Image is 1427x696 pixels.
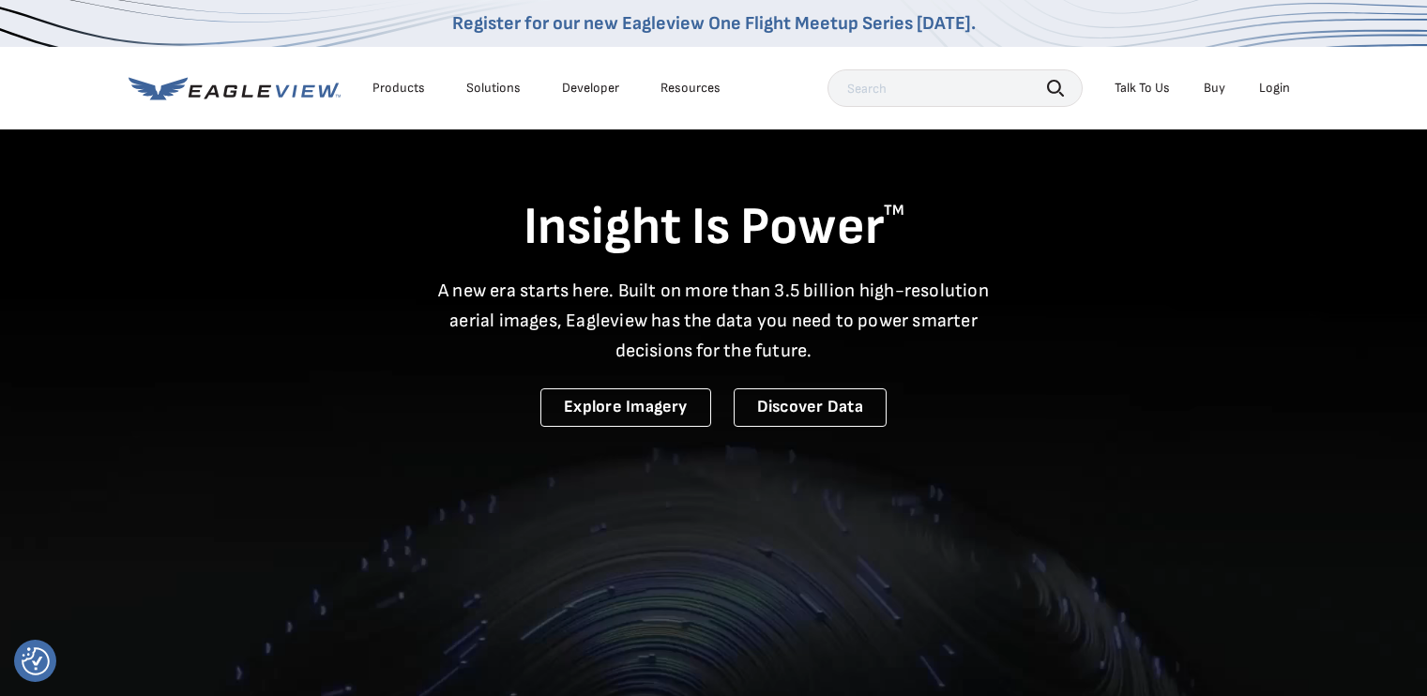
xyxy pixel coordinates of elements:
a: Explore Imagery [540,388,711,427]
div: Talk To Us [1115,80,1170,97]
input: Search [827,69,1083,107]
img: Revisit consent button [22,647,50,675]
a: Developer [562,80,619,97]
p: A new era starts here. Built on more than 3.5 billion high-resolution aerial images, Eagleview ha... [427,276,1001,366]
div: Products [372,80,425,97]
button: Consent Preferences [22,647,50,675]
h1: Insight Is Power [129,195,1299,261]
div: Solutions [466,80,521,97]
div: Login [1259,80,1290,97]
a: Register for our new Eagleview One Flight Meetup Series [DATE]. [452,12,976,35]
div: Resources [660,80,721,97]
sup: TM [884,202,904,219]
a: Buy [1204,80,1225,97]
a: Discover Data [734,388,887,427]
